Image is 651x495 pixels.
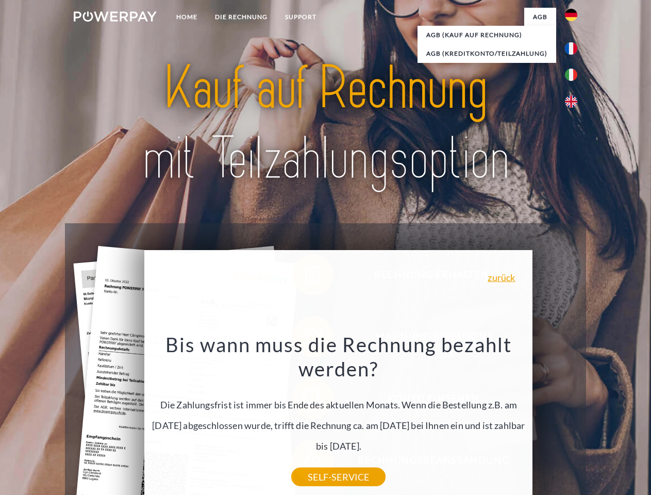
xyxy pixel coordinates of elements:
a: AGB (Kreditkonto/Teilzahlung) [418,44,556,63]
a: SELF-SERVICE [291,468,386,486]
img: de [565,9,577,21]
a: agb [524,8,556,26]
img: logo-powerpay-white.svg [74,11,157,22]
img: fr [565,42,577,55]
div: Die Zahlungsfrist ist immer bis Ende des aktuellen Monats. Wenn die Bestellung z.B. am [DATE] abg... [151,332,527,477]
a: AGB (Kauf auf Rechnung) [418,26,556,44]
h3: Bis wann muss die Rechnung bezahlt werden? [151,332,527,382]
a: zurück [488,273,515,282]
a: Home [168,8,206,26]
a: SUPPORT [276,8,325,26]
img: en [565,95,577,108]
a: DIE RECHNUNG [206,8,276,26]
img: title-powerpay_de.svg [98,49,553,197]
img: it [565,69,577,81]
